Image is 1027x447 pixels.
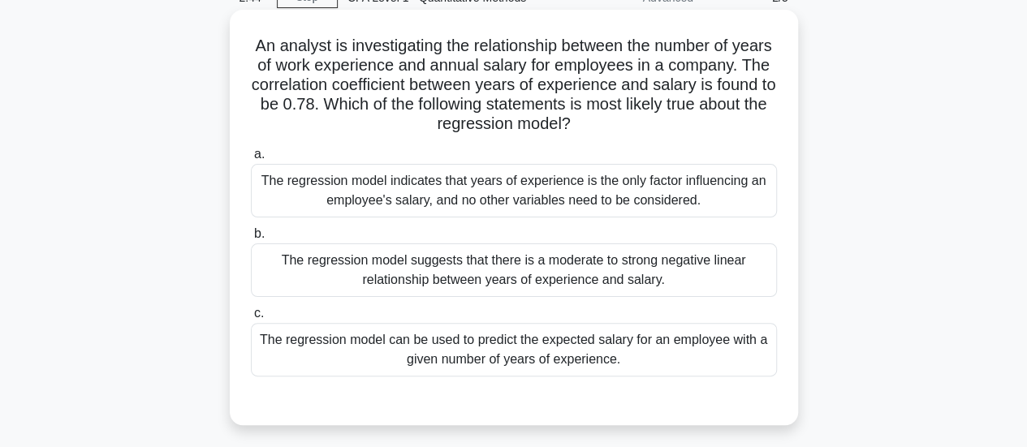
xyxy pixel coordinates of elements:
div: The regression model suggests that there is a moderate to strong negative linear relationship bet... [251,243,777,297]
span: b. [254,226,265,240]
div: The regression model indicates that years of experience is the only factor influencing an employe... [251,164,777,217]
h5: An analyst is investigating the relationship between the number of years of work experience and a... [249,36,779,135]
div: The regression model can be used to predict the expected salary for an employee with a given numb... [251,323,777,376]
span: c. [254,306,264,320]
span: a. [254,147,265,161]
